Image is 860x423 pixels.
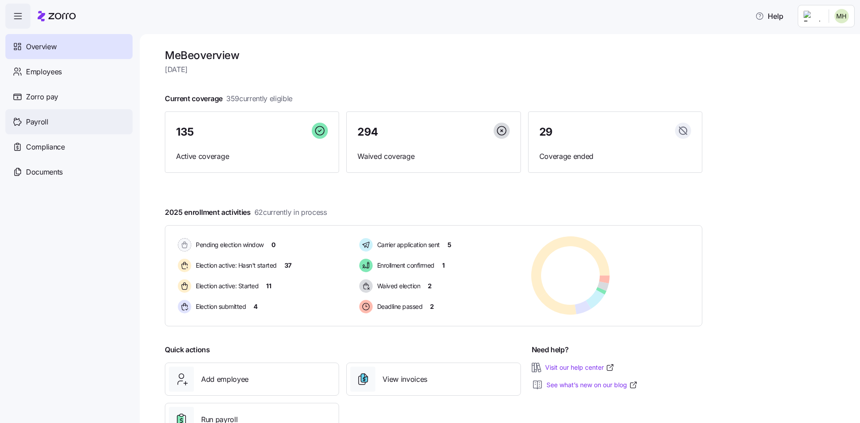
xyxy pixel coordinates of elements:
[5,109,133,134] a: Payroll
[5,59,133,84] a: Employees
[165,344,210,355] span: Quick actions
[545,363,615,372] a: Visit our help center
[271,240,275,249] span: 0
[755,11,783,21] span: Help
[428,282,432,291] span: 2
[165,207,327,218] span: 2025 enrollment activities
[193,302,246,311] span: Election submitted
[193,282,258,291] span: Election active: Started
[374,282,421,291] span: Waived election
[201,374,249,385] span: Add employee
[357,127,378,137] span: 294
[266,282,271,291] span: 11
[26,66,62,77] span: Employees
[176,127,194,137] span: 135
[532,344,569,355] span: Need help?
[176,151,328,162] span: Active coverage
[165,64,702,75] span: [DATE]
[539,151,691,162] span: Coverage ended
[374,302,423,311] span: Deadline passed
[5,134,133,159] a: Compliance
[374,261,434,270] span: Enrollment confirmed
[374,240,440,249] span: Carrier application sent
[284,261,292,270] span: 37
[357,151,509,162] span: Waived coverage
[26,91,58,103] span: Zorro pay
[383,374,427,385] span: View invoices
[193,240,264,249] span: Pending election window
[546,380,638,389] a: See what’s new on our blog
[834,9,849,23] img: 4bb4d33d2aab9f94488d121043bef0b8
[5,84,133,109] a: Zorro pay
[165,93,292,104] span: Current coverage
[26,167,63,178] span: Documents
[447,240,451,249] span: 5
[254,207,327,218] span: 62 currently in process
[5,159,133,184] a: Documents
[193,261,277,270] span: Election active: Hasn't started
[165,48,702,62] h1: MeBe overview
[430,302,434,311] span: 2
[804,11,821,21] img: Employer logo
[26,116,48,128] span: Payroll
[26,141,65,153] span: Compliance
[5,34,133,59] a: Overview
[254,302,258,311] span: 4
[748,7,791,25] button: Help
[442,261,445,270] span: 1
[226,93,292,104] span: 359 currently eligible
[539,127,553,137] span: 29
[26,41,56,52] span: Overview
